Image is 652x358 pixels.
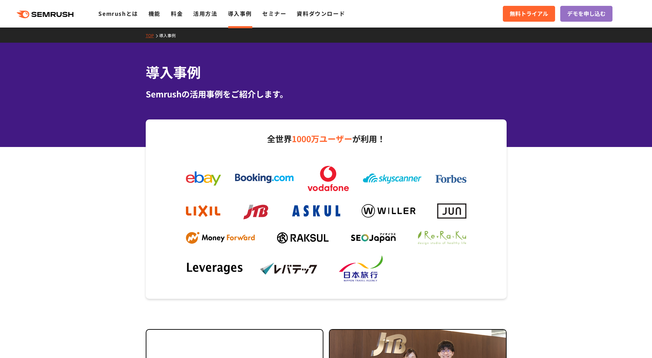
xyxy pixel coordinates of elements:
[98,9,138,18] a: Semrushとは
[148,9,161,18] a: 機能
[297,9,345,18] a: 資料ダウンロード
[179,131,473,146] p: 全世界 が利用！
[437,203,466,218] img: jun
[510,9,548,18] span: 無料トライアル
[418,231,466,245] img: ReRaKu
[277,232,329,243] img: raksul
[186,171,221,186] img: ebay
[235,173,294,183] img: booking
[435,175,466,183] img: forbes
[186,205,220,217] img: lixil
[228,9,252,18] a: 導入事例
[262,9,286,18] a: セミナー
[292,133,352,145] span: 1000万ユーザー
[334,255,392,283] img: nta
[503,6,555,22] a: 無料トライアル
[292,205,340,217] img: askul
[351,233,396,243] img: seojapan
[159,32,181,38] a: 導入事例
[560,6,612,22] a: デモを申し込む
[260,262,318,275] img: levtech
[146,32,159,38] a: TOP
[146,62,507,82] h1: 導入事例
[567,9,606,18] span: デモを申し込む
[171,9,183,18] a: 料金
[242,201,271,221] img: jtb
[146,88,507,100] div: Semrushの活用事例をご紹介します。
[186,232,255,244] img: mf
[363,173,421,183] img: skyscanner
[408,262,466,276] img: dummy
[362,204,416,218] img: willer
[308,166,349,191] img: vodafone
[193,9,217,18] a: 活用方法
[186,262,244,276] img: leverages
